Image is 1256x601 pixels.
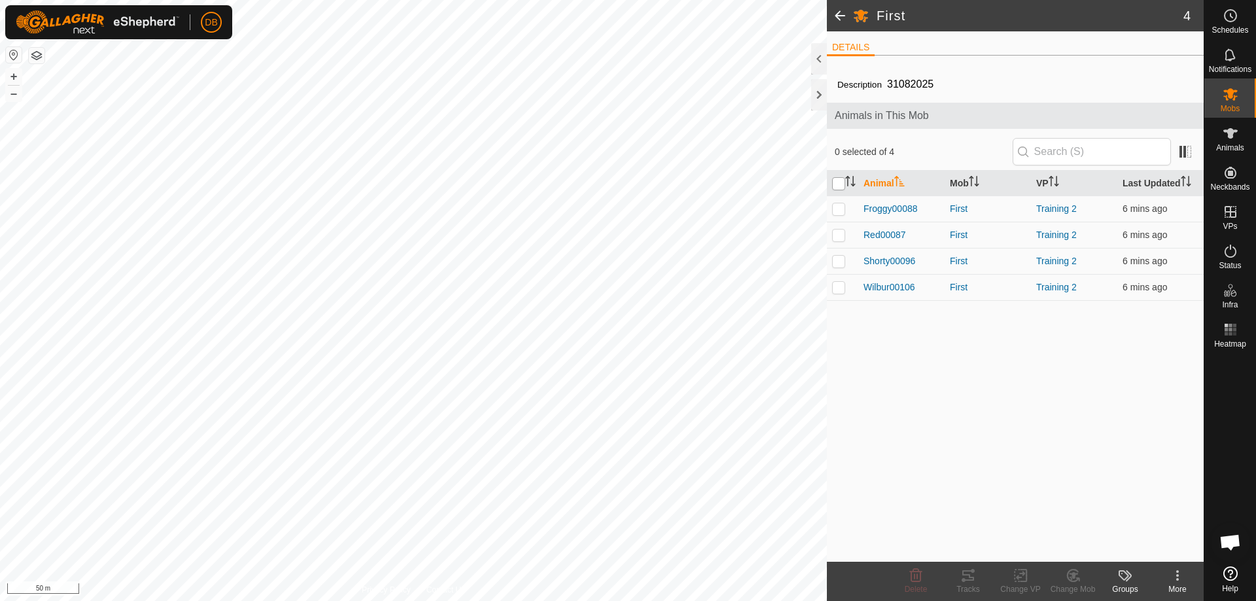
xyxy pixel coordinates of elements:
[1223,222,1237,230] span: VPs
[362,584,411,596] a: Privacy Policy
[942,583,994,595] div: Tracks
[827,41,875,56] li: DETAILS
[16,10,179,34] img: Gallagher Logo
[1222,301,1238,309] span: Infra
[1209,65,1251,73] span: Notifications
[427,584,465,596] a: Contact Us
[1047,583,1099,595] div: Change Mob
[1123,256,1167,266] span: 14 Sept 2025, 12:54 pm
[1123,203,1167,214] span: 14 Sept 2025, 12:54 pm
[1216,144,1244,152] span: Animals
[1151,583,1204,595] div: More
[6,86,22,101] button: –
[1013,138,1171,165] input: Search (S)
[1211,523,1250,562] div: Open chat
[1031,171,1117,196] th: VP
[1212,26,1248,34] span: Schedules
[1049,178,1059,188] p-sorticon: Activate to sort
[950,202,1026,216] div: First
[29,48,44,63] button: Map Layers
[863,281,915,294] span: Wilbur00106
[882,73,939,95] span: 31082025
[205,16,217,29] span: DB
[1036,230,1077,240] a: Training 2
[6,69,22,84] button: +
[1222,585,1238,592] span: Help
[969,178,979,188] p-sorticon: Activate to sort
[950,281,1026,294] div: First
[905,585,928,594] span: Delete
[1214,340,1246,348] span: Heatmap
[858,171,945,196] th: Animal
[945,171,1031,196] th: Mob
[1183,6,1191,26] span: 4
[863,202,918,216] span: Froggy00088
[837,80,882,90] label: Description
[863,254,915,268] span: Shorty00096
[994,583,1047,595] div: Change VP
[1099,583,1151,595] div: Groups
[894,178,905,188] p-sorticon: Activate to sort
[1221,105,1240,112] span: Mobs
[1210,183,1249,191] span: Neckbands
[877,8,1183,24] h2: First
[1123,282,1167,292] span: 14 Sept 2025, 12:54 pm
[1036,203,1077,214] a: Training 2
[1036,282,1077,292] a: Training 2
[1123,230,1167,240] span: 14 Sept 2025, 12:54 pm
[1181,178,1191,188] p-sorticon: Activate to sort
[835,108,1196,124] span: Animals in This Mob
[1219,262,1241,269] span: Status
[835,145,1013,159] span: 0 selected of 4
[950,254,1026,268] div: First
[1204,561,1256,598] a: Help
[1117,171,1204,196] th: Last Updated
[863,228,906,242] span: Red00087
[6,47,22,63] button: Reset Map
[1036,256,1077,266] a: Training 2
[950,228,1026,242] div: First
[845,178,856,188] p-sorticon: Activate to sort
